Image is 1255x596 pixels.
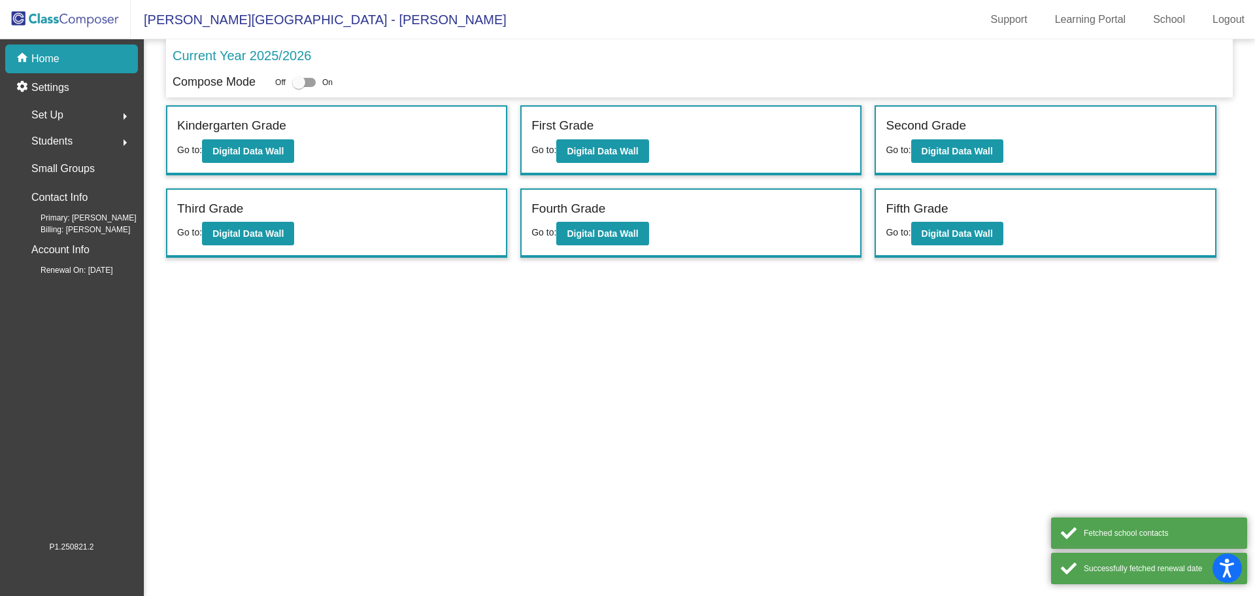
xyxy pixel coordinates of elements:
mat-icon: arrow_right [117,135,133,150]
span: Billing: [PERSON_NAME] [20,224,130,236]
mat-icon: settings [16,80,31,96]
button: Digital Data Wall [911,139,1003,163]
span: Off [275,77,286,88]
span: Renewal On: [DATE] [20,264,112,276]
span: Primary: [PERSON_NAME] [20,212,137,224]
button: Digital Data Wall [202,139,294,163]
p: Contact Info [31,188,88,207]
span: On [322,77,333,88]
b: Digital Data Wall [212,228,284,239]
a: Support [980,9,1038,30]
span: Set Up [31,106,63,124]
div: Fetched school contacts [1084,527,1237,539]
label: Fifth Grade [886,200,948,219]
span: Go to: [886,227,911,237]
b: Digital Data Wall [212,146,284,156]
span: Students [31,132,73,150]
p: Current Year 2025/2026 [173,46,311,65]
p: Settings [31,80,69,96]
span: Go to: [886,145,911,155]
button: Digital Data Wall [202,222,294,245]
p: Account Info [31,241,90,259]
b: Digital Data Wall [567,146,638,156]
span: [PERSON_NAME][GEOGRAPHIC_DATA] - [PERSON_NAME] [131,9,507,30]
span: Go to: [531,227,556,237]
div: Successfully fetched renewal date [1084,563,1237,574]
label: Fourth Grade [531,200,605,219]
p: Compose Mode [173,73,256,91]
p: Home [31,51,59,67]
button: Digital Data Wall [556,139,648,163]
label: Kindergarten Grade [177,116,286,135]
b: Digital Data Wall [922,146,993,156]
a: Logout [1202,9,1255,30]
label: Third Grade [177,200,243,219]
button: Digital Data Wall [911,222,1003,245]
mat-icon: home [16,51,31,67]
p: Small Groups [31,160,95,178]
a: School [1143,9,1196,30]
a: Learning Portal [1045,9,1137,30]
span: Go to: [177,145,202,155]
button: Digital Data Wall [556,222,648,245]
mat-icon: arrow_right [117,109,133,124]
label: First Grade [531,116,594,135]
label: Second Grade [886,116,966,135]
b: Digital Data Wall [922,228,993,239]
b: Digital Data Wall [567,228,638,239]
span: Go to: [531,145,556,155]
span: Go to: [177,227,202,237]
